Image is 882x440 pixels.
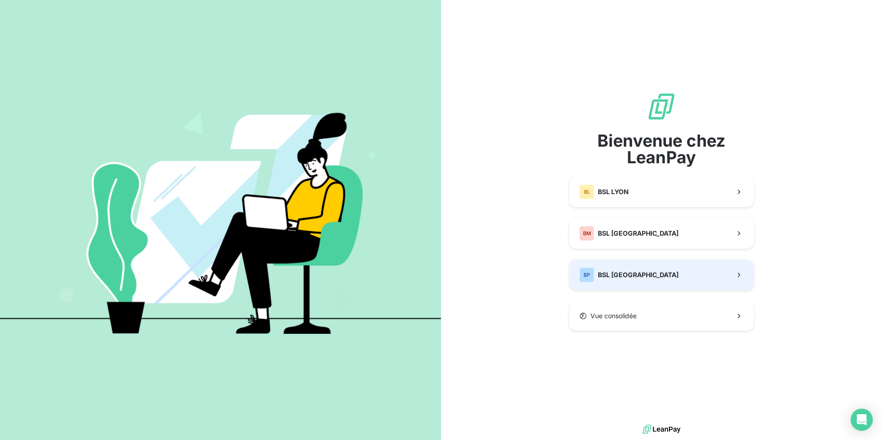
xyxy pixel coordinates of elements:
[579,226,594,241] div: BM
[598,187,629,196] span: BSL LYON
[579,268,594,282] div: BP
[590,311,637,321] span: Vue consolidée
[569,132,754,166] span: Bienvenue chez LeanPay
[579,184,594,199] div: BL
[851,409,873,431] div: Open Intercom Messenger
[569,218,754,249] button: BMBSL [GEOGRAPHIC_DATA]
[598,229,679,238] span: BSL [GEOGRAPHIC_DATA]
[569,301,754,331] button: Vue consolidée
[647,92,676,121] img: logo sigle
[569,260,754,290] button: BPBSL [GEOGRAPHIC_DATA]
[569,177,754,207] button: BLBSL LYON
[598,270,679,279] span: BSL [GEOGRAPHIC_DATA]
[643,422,680,436] img: logo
